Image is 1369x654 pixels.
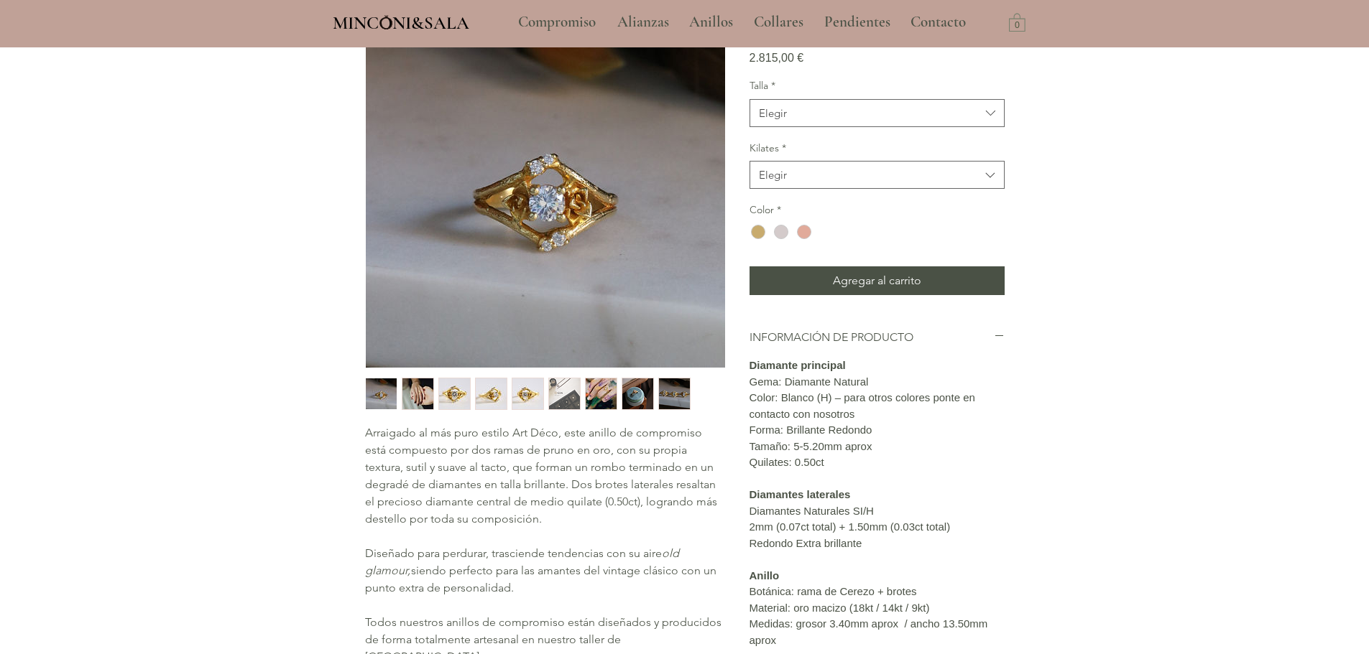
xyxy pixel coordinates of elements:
img: Miniatura: Anillo de compromiso con diamante: Un diseño Art Déco para almas libres [622,378,653,409]
div: 4 / 9 [475,378,507,410]
p: 2mm (0.07ct total) + 1.50mm (0.03ct total) [750,519,1005,536]
strong: Diamantes laterales [750,488,851,500]
p: Botánica: rama de Cerezo + brotes [750,584,1005,600]
img: Miniatura: Anillo de compromiso con diamante: Un diseño Art Déco para almas libres [402,378,433,409]
div: 6 / 9 [548,378,581,410]
p: Diamantes Naturales SI/H [750,503,1005,520]
p: Alianzas [610,4,676,40]
div: 1 / 9 [365,378,397,410]
button: Miniatura: Anillo de compromiso con diamante: Un diseño Art Déco para almas libres [402,378,434,410]
div: Elegir [759,167,787,182]
img: Miniatura: Anillo de compromiso con diamante: Un diseño Art Déco para almas libres [549,378,580,409]
span: 2.815,00 € [750,52,804,64]
button: Kilates [750,161,1005,189]
div: 7 / 9 [585,378,617,410]
a: Contacto [900,4,977,40]
p: Tamaño: 5-5.20mm aprox [750,439,1005,455]
img: Anillo de compromiso con diamante: Un diseño Art Déco para almas libres [366,9,725,368]
a: Pendientes [813,4,900,40]
p: Forma: Brillante Redondo [750,422,1005,439]
img: Miniatura: Anillo de compromiso con diamante: Un diseño Art Déco para almas libres [476,378,507,409]
div: Elegir [759,106,787,121]
button: Anillo de compromiso con diamante: Un diseño Art Déco para almas libresAgrandar [365,8,726,368]
label: Kilates [750,141,1005,156]
a: MINCONI&SALA [333,9,469,33]
button: Talla [750,99,1005,127]
img: Miniatura: Anillo de compromiso con diamante: Un diseño Art Déco para almas libres [586,378,617,409]
p: Arraigado al más puro estilo Art Déco, este anillo de compromiso está compuesto por dos ramas de ... [365,424,724,528]
button: Miniatura: Anillo de compromiso con diamante: Un diseño Art Déco para almas libres [622,378,654,410]
a: Collares [743,4,813,40]
p: Color: Blanco (H) – para otros colores ponte en contacto con nosotros [750,390,1005,422]
button: Miniatura: Anillo de compromiso con diamante: Un diseño Art Déco para almas libres [548,378,581,410]
button: Miniatura: Anillo de compromiso con diamante: Un diseño Art Déco para almas libres [475,378,507,410]
img: Miniatura: Anillo de compromiso con diamante: Un diseño Art Déco para almas libres [439,378,470,409]
p: Compromiso [511,4,603,40]
button: Miniatura: Anillo de compromiso con diamante: Un diseño Art Déco para almas libres [585,378,617,410]
a: Carrito con 0 ítems [1009,12,1025,32]
p: Diseñado para perdurar, trasciende tendencias con su aire siendo perfecto para las amantes del vi... [365,545,724,597]
strong: Anillo [750,569,780,581]
a: Alianzas [607,4,678,40]
span: MINCONI&SALA [333,12,469,34]
button: INFORMACIÓN DE PRODUCTO [750,330,1005,345]
h2: INFORMACIÓN DE PRODUCTO [750,330,994,345]
img: Miniatura: Anillo de compromiso con diamante: Un diseño Art Déco para almas libres [659,378,690,409]
span: Agregar al carrito [833,272,921,289]
img: Minconi Sala [380,15,392,29]
p: Quilates: 0.50ct [750,454,1005,471]
label: Talla [750,79,1005,93]
div: 2 / 9 [402,378,434,410]
div: 3 / 9 [438,378,471,410]
a: Anillos [678,4,743,40]
button: Miniatura: Anillo de compromiso con diamante: Un diseño Art Déco para almas libres [512,378,544,410]
strong: Diamante principal [750,359,846,371]
a: Compromiso [507,4,607,40]
p: Gema: Diamante Natural [750,374,1005,391]
p: Contacto [903,4,973,40]
legend: Color [750,203,781,218]
p: Collares [747,4,811,40]
img: Miniatura: Anillo de compromiso con diamante: Un diseño Art Déco para almas libres [512,378,543,409]
p: Anillos [682,4,740,40]
button: Miniatura: Anillo de compromiso con diamante: Un diseño Art Déco para almas libres [658,378,691,410]
p: Material: oro macizo (18kt / 14kt / 9kt) [750,600,1005,617]
p: Pendientes [817,4,898,40]
img: Miniatura: Anillo de compromiso con diamante: Un diseño Art Déco para almas libres [366,378,397,409]
button: Agregar al carrito [750,266,1005,295]
em: old glamour, [365,546,679,577]
div: 5 / 9 [512,378,544,410]
button: Miniatura: Anillo de compromiso con diamante: Un diseño Art Déco para almas libres [438,378,471,410]
button: Miniatura: Anillo de compromiso con diamante: Un diseño Art Déco para almas libres [365,378,397,410]
p: Redondo Extra brillante [750,536,1005,552]
div: 8 / 9 [622,378,654,410]
text: 0 [1015,21,1020,31]
p: Medidas: grosor 3.40mm aprox / ancho 13.50mm aprox [750,616,1005,648]
div: 9 / 9 [658,378,691,410]
nav: Sitio [479,4,1005,40]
